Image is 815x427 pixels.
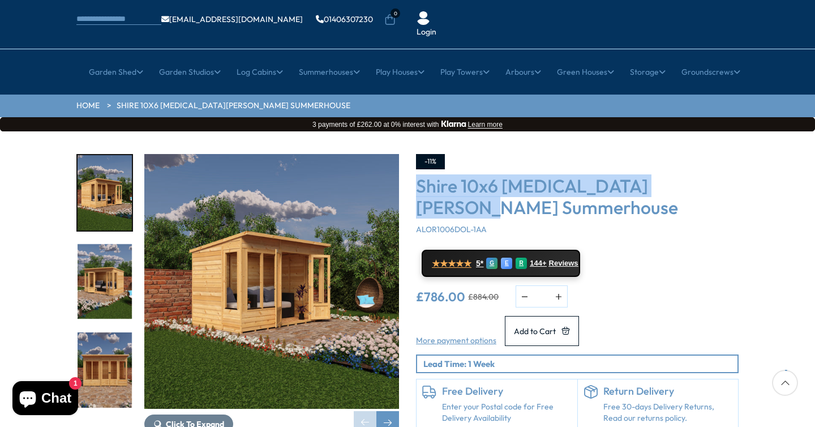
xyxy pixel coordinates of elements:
a: HOME [76,100,100,112]
img: Alora10x6_GARDEN_RH_LIFE_200x200.jpg [78,244,132,319]
span: ★★★★★ [432,258,471,269]
a: Summerhouses [299,58,360,86]
a: Green Houses [557,58,614,86]
del: £884.00 [468,293,499,301]
div: 1 / 10 [76,154,133,232]
div: R [516,258,527,269]
a: Groundscrews [681,58,740,86]
ins: £786.00 [416,291,465,303]
div: 3 / 10 [76,331,133,409]
h6: Return Delivery [603,385,733,398]
img: Alora10x6_GARDEN_FRONT_200x200.jpg [78,332,132,408]
h6: Free Delivery [442,385,572,398]
a: Shire 10x6 [MEDICAL_DATA][PERSON_NAME] Summerhouse [117,100,350,112]
img: Alora10x6_GARDEN_LH_200x200.jpg [78,155,132,230]
p: Free 30-days Delivery Returns, Read our returns policy. [603,402,733,424]
div: -11% [416,154,445,169]
img: Shire 10x6 Alora Pent Summerhouse [144,154,399,409]
a: Play Towers [440,58,490,86]
a: 0 [384,14,396,25]
a: [EMAIL_ADDRESS][DOMAIN_NAME] [161,15,303,23]
span: ALOR1006DOL-1AA [416,224,487,234]
a: 01406307230 [316,15,373,23]
div: G [486,258,497,269]
div: E [501,258,512,269]
a: Storage [630,58,666,86]
span: Add to Cart [514,327,556,335]
a: Play Houses [376,58,424,86]
button: Add to Cart [505,316,579,346]
a: Login [417,27,436,38]
a: More payment options [416,335,496,347]
p: Lead Time: 1 Week [423,358,737,370]
a: Garden Shed [89,58,143,86]
img: User Icon [417,11,430,25]
a: ★★★★★ 5* G E R 144+ Reviews [422,250,580,277]
span: 144+ [530,259,546,268]
a: Enter your Postal code for Free Delivery Availability [442,402,572,424]
a: Garden Studios [159,58,221,86]
div: 2 / 10 [76,243,133,321]
a: Log Cabins [237,58,283,86]
span: Reviews [549,259,578,268]
a: Arbours [505,58,541,86]
span: 0 [391,8,400,18]
h3: Shire 10x6 [MEDICAL_DATA][PERSON_NAME] Summerhouse [416,175,739,219]
inbox-online-store-chat: Shopify online store chat [9,381,81,418]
